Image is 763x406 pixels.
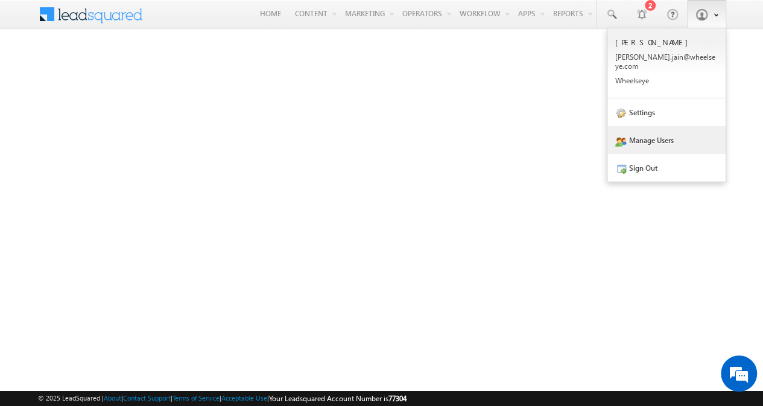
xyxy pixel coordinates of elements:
[607,126,726,154] a: Manage Users
[198,6,227,35] div: Minimize live chat window
[269,394,407,403] span: Your Leadsquared Account Number is
[607,98,726,126] a: Settings
[123,394,171,402] a: Contact Support
[21,63,51,79] img: d_60004797649_company_0_60004797649
[615,37,718,47] p: [PERSON_NAME]
[16,112,220,308] textarea: Type your message and hit 'Enter'
[164,317,219,333] em: Start Chat
[615,76,718,85] p: Wheel seye
[615,52,718,71] p: [PERSON_NAME] .jain @whee lseye .com
[221,394,267,402] a: Acceptable Use
[38,393,407,404] span: © 2025 LeadSquared | | | | |
[607,28,726,98] a: [PERSON_NAME] [PERSON_NAME].jain@wheelseye.com Wheelseye
[388,394,407,403] span: 77304
[63,63,203,79] div: Chat with us now
[607,154,726,182] a: Sign Out
[104,394,121,402] a: About
[173,394,220,402] a: Terms of Service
